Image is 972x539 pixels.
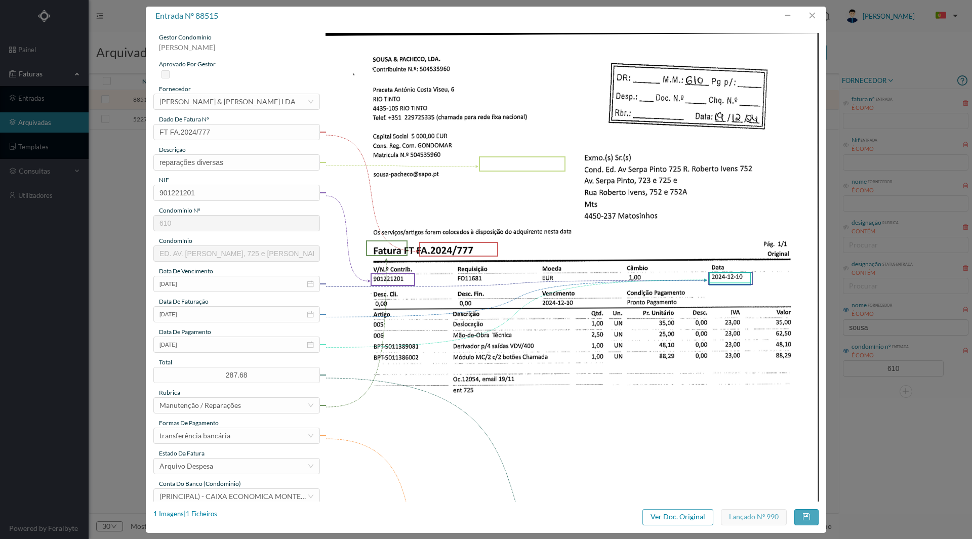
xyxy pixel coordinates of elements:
span: data de faturação [159,298,209,305]
button: Lançado nº 990 [721,509,787,525]
span: total [159,358,172,366]
button: Ver Doc. Original [642,509,713,525]
div: Arquivo Despesa [159,459,213,474]
span: Formas de Pagamento [159,419,219,427]
span: data de vencimento [159,267,213,275]
span: data de pagamento [159,328,211,336]
span: descrição [159,146,186,153]
div: SOUSA & PACHECO LDA [159,94,296,109]
span: rubrica [159,389,180,396]
div: Manutenção / Reparações [159,398,241,413]
span: NIF [159,176,169,184]
span: entrada nº 88515 [155,11,218,20]
span: fornecedor [159,85,191,93]
i: icon: down [308,493,314,500]
i: icon: down [308,433,314,439]
span: condomínio [159,237,192,244]
i: icon: calendar [307,311,314,318]
span: conta do banco (condominio) [159,480,241,487]
span: aprovado por gestor [159,60,216,68]
span: gestor condomínio [159,33,212,41]
i: icon: calendar [307,280,314,287]
span: (PRINCIPAL) - CAIXA ECONOMICA MONTEPIO GERAL ([FINANCIAL_ID]) [159,492,395,501]
i: icon: down [308,402,314,408]
span: dado de fatura nº [159,115,209,123]
span: condomínio nº [159,206,200,214]
i: icon: down [308,99,314,105]
i: icon: down [308,463,314,469]
button: PT [927,8,962,24]
div: transferência bancária [159,428,230,443]
i: icon: calendar [307,341,314,348]
div: 1 Imagens | 1 Ficheiros [153,509,217,519]
div: [PERSON_NAME] [153,42,320,60]
span: estado da fatura [159,449,205,457]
